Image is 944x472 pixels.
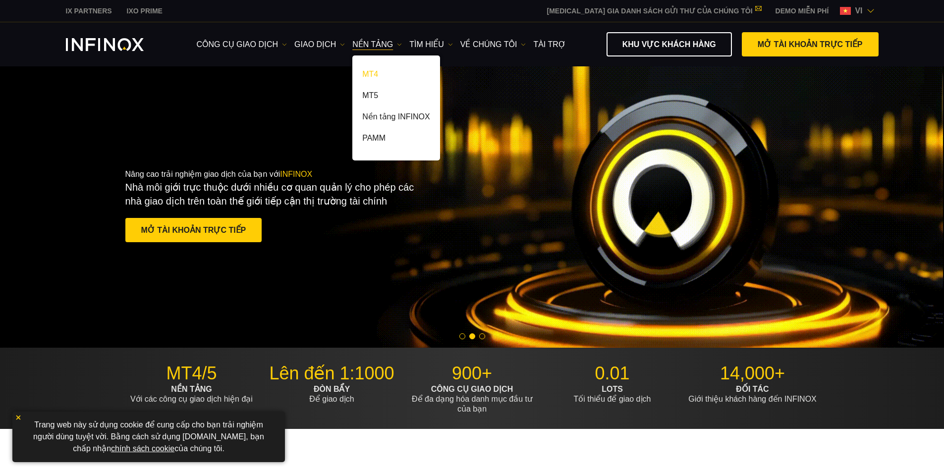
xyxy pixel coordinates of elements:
p: Với các công cụ giao dịch hiện đại [125,384,258,404]
a: Tìm hiểu [409,39,453,51]
p: Trang web này sử dụng cookie để cung cấp cho bạn trải nghiệm người dùng tuyệt vời. Bằng cách sử d... [17,417,280,457]
a: KHU VỰC KHÁCH HÀNG [607,32,732,56]
span: vi [851,5,866,17]
strong: CÔNG CỤ GIAO DỊCH [431,385,513,393]
a: VỀ CHÚNG TÔI [460,39,526,51]
a: MỞ TÀI KHOẢN TRỰC TIẾP [125,218,262,242]
a: GIAO DỊCH [294,39,345,51]
strong: ĐÒN BẨY [314,385,350,393]
a: MT5 [352,87,440,108]
p: Giới thiệu khách hàng đến INFINOX [686,384,819,404]
p: Để đa dạng hóa danh mục đầu tư của bạn [406,384,539,414]
span: Go to slide 3 [479,333,485,339]
a: INFINOX [119,6,170,16]
a: INFINOX MENU [768,6,836,16]
a: MT4 [352,65,440,87]
span: INFINOX [280,170,312,178]
div: Nâng cao trải nghiệm giao dịch của bạn với [125,154,493,261]
a: PAMM [352,129,440,151]
p: 900+ [406,363,539,384]
a: chính sách cookie [111,444,174,453]
a: INFINOX Logo [66,38,167,51]
a: [MEDICAL_DATA] GIA DANH SÁCH GỬI THƯ CỦA CHÚNG TÔI [540,7,768,15]
p: 14,000+ [686,363,819,384]
a: Nền tảng INFINOX [352,108,440,129]
a: Tài trợ [533,39,565,51]
a: INFINOX [58,6,119,16]
strong: NỀN TẢNG [171,385,212,393]
p: Để giao dịch [266,384,398,404]
img: yellow close icon [15,414,22,421]
a: NỀN TẢNG [352,39,402,51]
strong: ĐỐI TÁC [736,385,769,393]
a: công cụ giao dịch [197,39,287,51]
span: Go to slide 1 [459,333,465,339]
span: Go to slide 2 [469,333,475,339]
p: Lên đến 1:1000 [266,363,398,384]
p: Tối thiểu để giao dịch [546,384,679,404]
p: MT4/5 [125,363,258,384]
p: Nhà môi giới trực thuộc dưới nhiều cơ quan quản lý cho phép các nhà giao dịch trên toàn thế giới ... [125,180,420,208]
a: MỞ TÀI KHOẢN TRỰC TIẾP [742,32,879,56]
strong: LOTS [602,385,623,393]
p: 0.01 [546,363,679,384]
